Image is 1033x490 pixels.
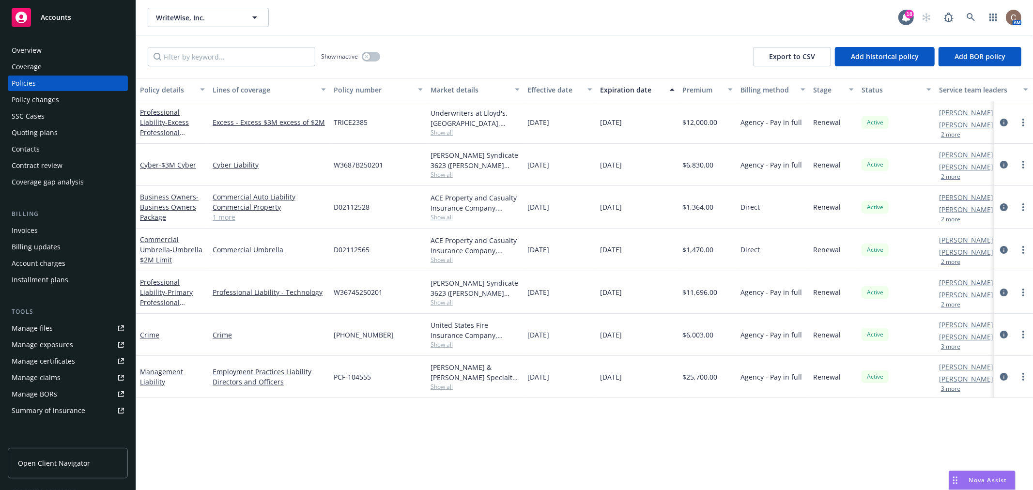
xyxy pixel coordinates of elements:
button: Export to CSV [753,47,831,66]
div: Manage BORs [12,386,57,402]
a: Manage claims [8,370,128,385]
a: Commercial Auto Liability [213,192,326,202]
div: Service team leaders [939,85,1018,95]
div: Summary of insurance [12,403,85,418]
a: [PERSON_NAME] [939,332,993,342]
span: Export to CSV [769,52,815,61]
div: [PERSON_NAME] & [PERSON_NAME] Specialty Insurance Company, [PERSON_NAME] & [PERSON_NAME] ([GEOGRA... [431,362,520,383]
a: Accounts [8,4,128,31]
a: Switch app [984,8,1003,27]
span: [DATE] [600,287,622,297]
span: [DATE] [527,287,549,297]
span: - $3M Cyber [159,160,196,169]
div: Status [862,85,921,95]
div: Billing method [740,85,795,95]
a: [PERSON_NAME] [939,374,993,384]
span: Direct [740,245,760,255]
a: circleInformation [998,371,1010,383]
a: more [1018,244,1029,256]
span: Renewal [813,160,841,170]
a: more [1018,287,1029,298]
button: Nova Assist [949,471,1016,490]
button: Policy number [330,78,427,101]
span: Agency - Pay in full [740,117,802,127]
span: $11,696.00 [682,287,717,297]
a: Search [961,8,981,27]
div: Policies [12,76,36,91]
span: Show all [431,383,520,391]
span: Renewal [813,245,841,255]
a: circleInformation [998,117,1010,128]
div: [PERSON_NAME] Syndicate 3623 ([PERSON_NAME] [PERSON_NAME] Limited), [PERSON_NAME] Group [431,278,520,298]
a: Report a Bug [939,8,958,27]
span: D02112528 [334,202,370,212]
button: Service team leaders [935,78,1032,101]
span: Agency - Pay in full [740,160,802,170]
a: circleInformation [998,287,1010,298]
a: [PERSON_NAME] [939,320,993,330]
div: ACE Property and Casualty Insurance Company, Chubb Group [431,235,520,256]
a: SSC Cases [8,108,128,124]
span: [DATE] [600,330,622,340]
span: $25,700.00 [682,372,717,382]
span: Show all [431,170,520,179]
div: Installment plans [12,272,68,288]
span: [DATE] [527,117,549,127]
a: Cyber [140,160,196,169]
button: Market details [427,78,524,101]
a: [PERSON_NAME] [939,192,993,202]
a: [PERSON_NAME] [939,290,993,300]
a: Policy changes [8,92,128,107]
span: $6,830.00 [682,160,713,170]
a: more [1018,201,1029,213]
a: Coverage gap analysis [8,174,128,190]
span: Active [865,288,885,297]
div: Invoices [12,223,38,238]
span: Agency - Pay in full [740,372,802,382]
span: Renewal [813,372,841,382]
button: 2 more [941,216,960,222]
span: $6,003.00 [682,330,713,340]
span: Agency - Pay in full [740,287,802,297]
button: Lines of coverage [209,78,330,101]
span: [DATE] [600,372,622,382]
a: Coverage [8,59,128,75]
span: PCF-104555 [334,372,371,382]
a: Summary of insurance [8,403,128,418]
span: $1,470.00 [682,245,713,255]
a: Professional Liability [140,277,203,317]
a: Crime [213,330,326,340]
span: [PHONE_NUMBER] [334,330,394,340]
div: 18 [905,10,914,18]
a: Professional Liability [140,107,190,157]
span: Active [865,245,885,254]
a: Manage certificates [8,353,128,369]
div: Market details [431,85,509,95]
span: - Umbrella $2M Limit [140,245,202,264]
a: Cyber Liability [213,160,326,170]
span: Renewal [813,202,841,212]
div: SSC Cases [12,108,45,124]
div: Contract review [12,158,62,173]
span: WriteWise, Inc. [156,13,240,23]
a: circleInformation [998,244,1010,256]
a: [PERSON_NAME] [939,362,993,372]
div: Policy changes [12,92,59,107]
span: Active [865,372,885,381]
a: Commercial Property [213,202,326,212]
span: Direct [740,202,760,212]
div: ACE Property and Casualty Insurance Company, Chubb Group [431,193,520,213]
div: Contacts [12,141,40,157]
span: Accounts [41,14,71,21]
span: Active [865,160,885,169]
a: [PERSON_NAME] [939,277,993,288]
a: Manage files [8,321,128,336]
a: Installment plans [8,272,128,288]
img: photo [1006,10,1021,25]
a: [PERSON_NAME] [939,162,993,172]
a: Crime [140,330,159,339]
a: [PERSON_NAME] [939,120,993,130]
a: Commercial Umbrella [140,235,202,264]
span: Show all [431,213,520,221]
span: - Primary Professional Liability - $2M Limit [140,288,203,317]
